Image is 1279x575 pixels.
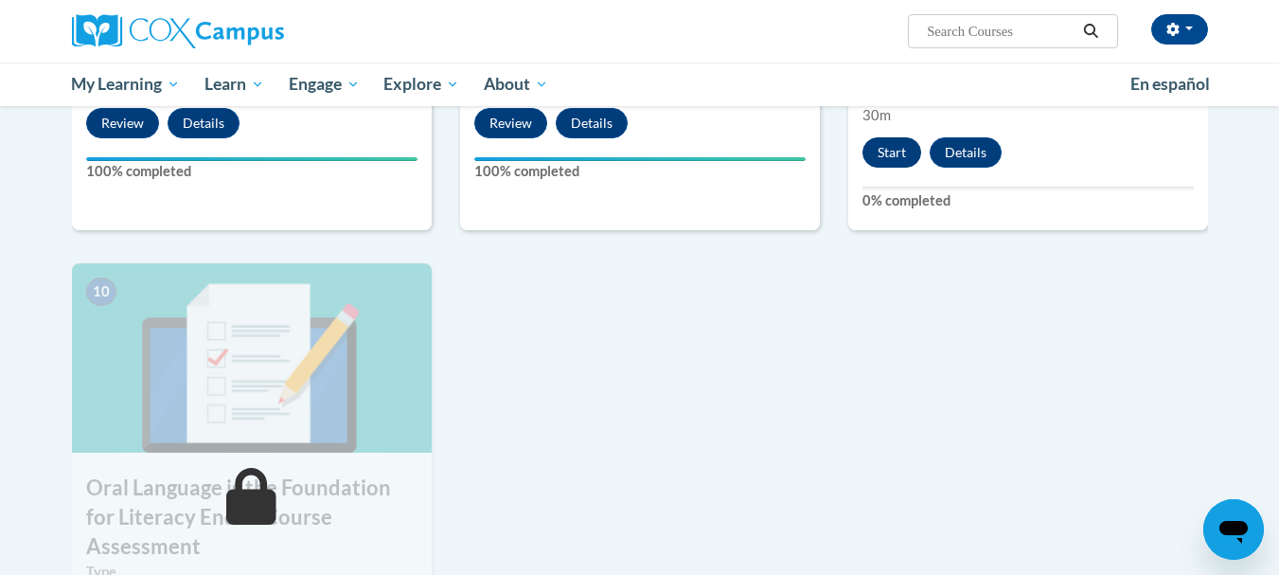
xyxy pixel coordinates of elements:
input: Search Courses [925,20,1076,43]
a: My Learning [60,63,193,106]
h3: Oral Language is the Foundation for Literacy End of Course Assessment [72,474,432,561]
button: Start [862,137,921,168]
button: Account Settings [1151,14,1208,45]
label: 100% completed [474,161,806,182]
a: About [471,63,560,106]
span: Engage [289,73,360,96]
button: Review [86,108,159,138]
img: Cox Campus [72,14,284,48]
label: 0% completed [862,190,1194,211]
a: Learn [192,63,276,106]
button: Search [1076,20,1105,43]
span: En español [1130,74,1210,94]
span: Learn [204,73,264,96]
button: Details [168,108,240,138]
label: 100% completed [86,161,417,182]
button: Details [556,108,628,138]
a: Cox Campus [72,14,432,48]
a: Explore [371,63,471,106]
span: My Learning [71,73,180,96]
div: Your progress [474,157,806,161]
iframe: Button to launch messaging window [1203,499,1264,560]
a: Engage [276,63,372,106]
span: 10 [86,278,116,306]
span: About [484,73,548,96]
img: Course Image [72,263,432,453]
a: En español [1118,64,1222,104]
span: Explore [383,73,459,96]
div: Your progress [86,157,417,161]
button: Details [930,137,1002,168]
button: Review [474,108,547,138]
div: Main menu [44,63,1236,106]
span: 30m [862,107,891,123]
